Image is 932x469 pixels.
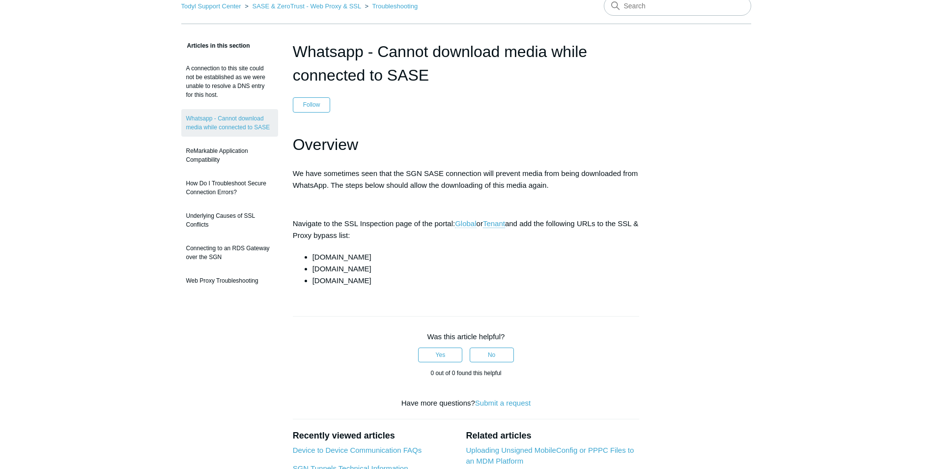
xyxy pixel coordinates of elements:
a: A connection to this site could not be established as we were unable to resolve a DNS entry for t... [181,59,278,104]
li: [DOMAIN_NAME] [312,263,640,275]
a: Connecting to an RDS Gateway over the SGN [181,239,278,266]
span: Articles in this section [181,42,250,49]
h2: Recently viewed articles [293,429,456,442]
h2: Related articles [466,429,639,442]
a: ReMarkable Application Compatibility [181,142,278,169]
a: How Do I Troubleshoot Secure Connection Errors? [181,174,278,202]
a: Device to Device Communication FAQs [293,446,422,454]
button: This article was helpful [418,348,462,362]
li: [DOMAIN_NAME] [312,275,640,287]
li: Todyl Support Center [181,2,243,10]
a: Todyl Support Center [181,2,241,10]
li: [DOMAIN_NAME] [312,251,640,263]
span: 0 out of 0 found this helpful [430,370,501,377]
a: SASE & ZeroTrust - Web Proxy & SSL [252,2,361,10]
a: Submit a request [475,399,531,407]
a: Uploading Unsigned MobileConfig or PPPC Files to an MDM Platform [466,446,634,466]
a: Underlying Causes of SSL Conflicts [181,206,278,234]
span: Was this article helpful? [427,332,505,341]
div: Have more questions? [293,398,640,409]
li: SASE & ZeroTrust - Web Proxy & SSL [243,2,363,10]
a: Tenant [483,219,505,228]
p: We have sometimes seen that the SGN SASE connection will prevent media from being downloaded from... [293,168,640,191]
h1: Overview [293,132,640,157]
button: This article was not helpful [470,348,514,362]
p: Navigate to the SSL Inspection page of the portal: or and add the following URLs to the SSL & Pro... [293,218,640,241]
h1: Whatsapp - Cannot download media while connected to SASE [293,40,640,87]
a: Web Proxy Troubleshooting [181,271,278,290]
li: Troubleshooting [363,2,418,10]
button: Follow Article [293,97,331,112]
a: Whatsapp - Cannot download media while connected to SASE [181,109,278,137]
a: Troubleshooting [372,2,418,10]
a: Global [455,219,476,228]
